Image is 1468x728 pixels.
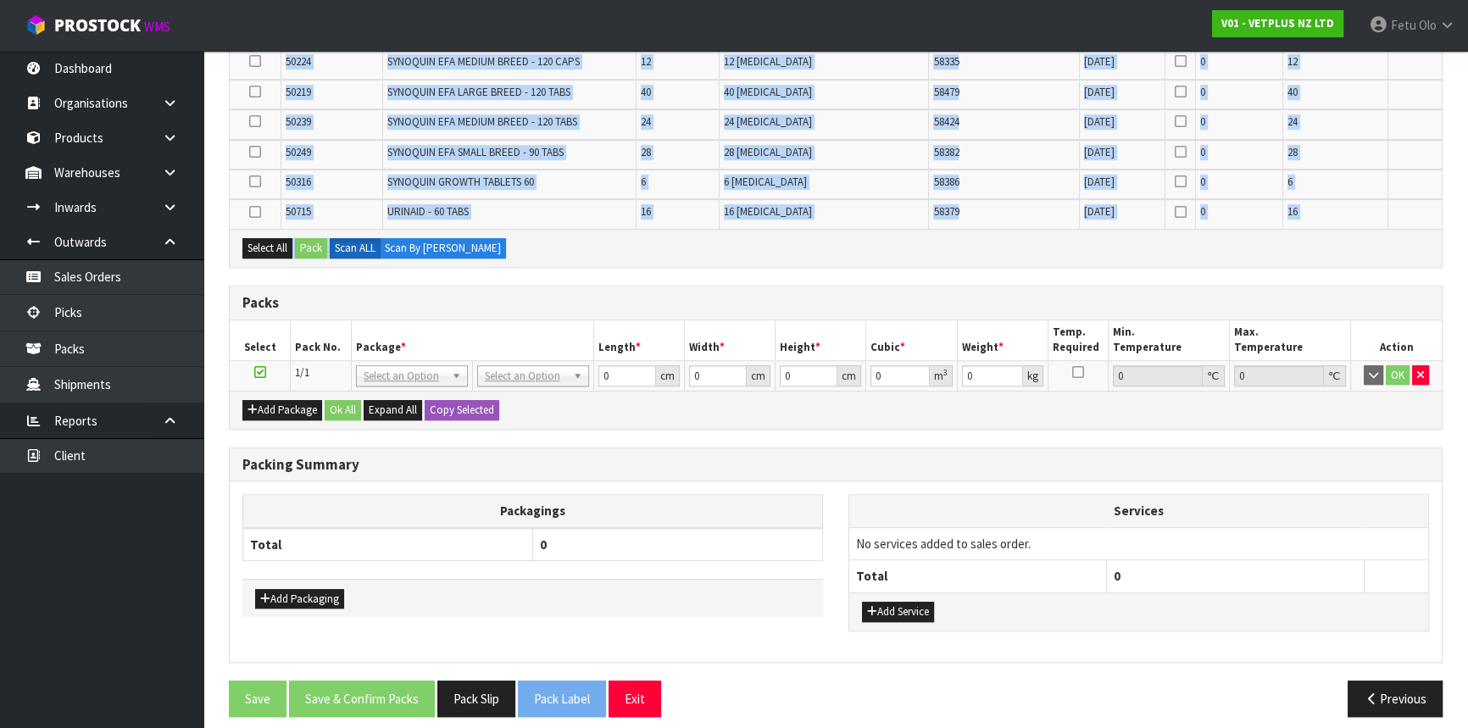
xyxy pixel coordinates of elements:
[295,238,327,258] button: Pack
[25,14,47,36] img: cube-alt.png
[641,85,651,99] span: 40
[849,495,1428,527] th: Services
[330,238,381,258] label: Scan ALL
[1287,85,1298,99] span: 40
[1230,320,1351,360] th: Max. Temperature
[1048,320,1109,360] th: Temp. Required
[684,320,775,360] th: Width
[641,114,651,129] span: 24
[1200,54,1205,69] span: 0
[724,204,812,219] span: 16 [MEDICAL_DATA]
[1221,16,1334,31] strong: V01 - VETPLUS NZ LTD
[641,204,651,219] span: 16
[425,400,499,420] button: Copy Selected
[1348,681,1443,717] button: Previous
[286,114,311,129] span: 50239
[380,238,506,258] label: Scan By [PERSON_NAME]
[242,457,1429,473] h3: Packing Summary
[943,367,948,378] sup: 3
[957,320,1048,360] th: Weight
[1084,54,1115,69] span: [DATE]
[289,681,435,717] button: Save & Confirm Packs
[849,527,1428,559] td: No services added to sales order.
[1109,320,1230,360] th: Min. Temperature
[724,114,812,129] span: 24 [MEDICAL_DATA]
[933,85,959,99] span: 58479
[54,14,141,36] span: ProStock
[229,681,286,717] button: Save
[1287,204,1298,219] span: 16
[656,365,680,386] div: cm
[1084,114,1115,129] span: [DATE]
[325,400,361,420] button: Ok All
[1419,17,1437,33] span: Olo
[1023,365,1043,386] div: kg
[1324,365,1346,386] div: ℃
[776,320,866,360] th: Height
[593,320,684,360] th: Length
[724,85,812,99] span: 40 [MEDICAL_DATA]
[387,204,469,219] span: URINAID - 60 TABS
[1084,145,1115,159] span: [DATE]
[286,85,311,99] span: 50219
[1287,145,1298,159] span: 28
[364,400,422,420] button: Expand All
[641,175,646,189] span: 6
[747,365,770,386] div: cm
[1351,320,1442,360] th: Action
[933,175,959,189] span: 58386
[387,54,580,69] span: SYNOQUIN EFA MEDIUM BREED - 120 CAPS
[933,204,959,219] span: 58379
[364,366,445,386] span: Select an Option
[351,320,593,360] th: Package
[1084,204,1115,219] span: [DATE]
[641,145,651,159] span: 28
[387,175,534,189] span: SYNOQUIN GROWTH TABLETS 60
[243,528,533,561] th: Total
[144,19,170,35] small: WMS
[255,589,344,609] button: Add Packaging
[242,238,292,258] button: Select All
[1114,568,1120,584] span: 0
[1212,10,1343,37] a: V01 - VETPLUS NZ LTD
[866,320,957,360] th: Cubic
[1391,17,1416,33] span: Fetu
[1200,145,1205,159] span: 0
[1386,365,1410,386] button: OK
[724,145,812,159] span: 28 [MEDICAL_DATA]
[387,85,570,99] span: SYNOQUIN EFA LARGE BREED - 120 TABS
[1200,114,1205,129] span: 0
[230,320,291,360] th: Select
[933,54,959,69] span: 58335
[933,145,959,159] span: 58382
[286,145,311,159] span: 50249
[286,54,311,69] span: 50224
[387,145,564,159] span: SYNOQUIN EFA SMALL BREED - 90 TABS
[1200,204,1205,219] span: 0
[242,400,322,420] button: Add Package
[837,365,861,386] div: cm
[1203,365,1225,386] div: ℃
[243,495,823,528] th: Packagings
[485,366,566,386] span: Select an Option
[295,365,309,380] span: 1/1
[1287,175,1293,189] span: 6
[724,54,812,69] span: 12 [MEDICAL_DATA]
[933,114,959,129] span: 58424
[1200,175,1205,189] span: 0
[1287,114,1298,129] span: 24
[930,365,953,386] div: m
[286,204,311,219] span: 50715
[291,320,352,360] th: Pack No.
[641,54,651,69] span: 12
[286,175,311,189] span: 50316
[1200,85,1205,99] span: 0
[437,681,515,717] button: Pack Slip
[540,536,547,553] span: 0
[609,681,661,717] button: Exit
[1084,85,1115,99] span: [DATE]
[369,403,417,417] span: Expand All
[1287,54,1298,69] span: 12
[518,681,606,717] button: Pack Label
[724,175,807,189] span: 6 [MEDICAL_DATA]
